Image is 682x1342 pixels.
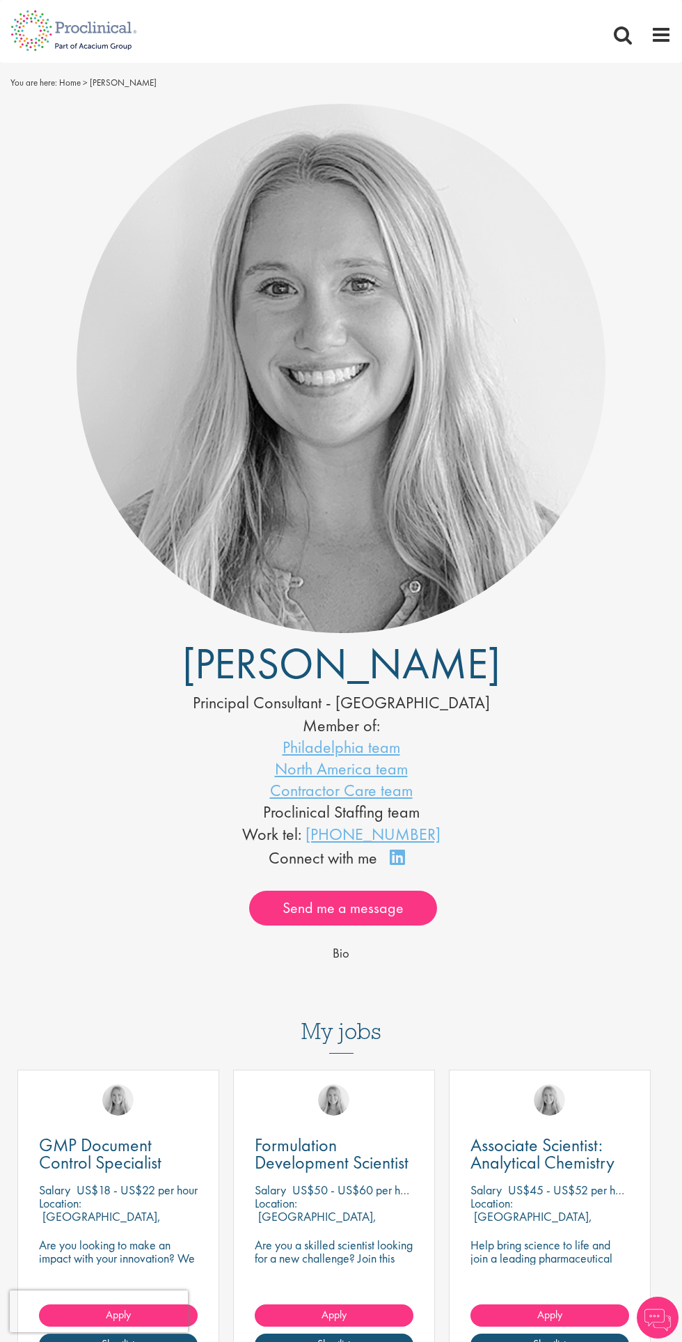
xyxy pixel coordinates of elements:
p: [GEOGRAPHIC_DATA], [GEOGRAPHIC_DATA] [255,1208,376,1238]
img: Shannon Briggs [534,1084,565,1116]
span: Location: [39,1195,81,1211]
img: Chatbot [637,1297,679,1339]
h3: My jobs [10,1020,672,1043]
p: [GEOGRAPHIC_DATA], [GEOGRAPHIC_DATA] [470,1208,592,1238]
span: Bio [333,945,349,962]
a: Associate Scientist: Analytical Chemistry [470,1137,629,1171]
img: Shannon Briggs [77,104,605,633]
p: US$45 - US$52 per hour [508,1182,631,1198]
div: Principal Consultant - [GEOGRAPHIC_DATA] [10,691,672,715]
span: Apply [537,1307,562,1322]
a: Formulation Development Scientist [255,1137,413,1171]
span: [PERSON_NAME] [182,636,500,692]
p: Are you looking to make an impact with your innovation? We are working with a well-established ph... [39,1238,198,1318]
a: Apply [255,1304,413,1327]
img: Shannon Briggs [318,1084,349,1116]
a: Apply [470,1304,629,1327]
p: [GEOGRAPHIC_DATA], [GEOGRAPHIC_DATA] [39,1208,161,1238]
span: Work tel: [242,823,301,845]
span: Apply [322,1307,347,1322]
span: Associate Scientist: Analytical Chemistry [470,1133,614,1174]
a: Send me a message [249,891,437,926]
label: Member of: [303,715,380,736]
span: Formulation Development Scientist [255,1133,409,1174]
iframe: reCAPTCHA [10,1290,188,1332]
span: Location: [470,1195,513,1211]
a: North America team [275,758,408,779]
a: Philadelphia team [283,736,400,758]
a: GMP Document Control Specialist [39,1137,198,1171]
p: Help bring science to life and join a leading pharmaceutical company to play a key role in delive... [470,1238,629,1304]
span: Location: [255,1195,297,1211]
img: Shannon Briggs [102,1084,134,1116]
span: Salary [255,1182,286,1198]
span: Salary [470,1182,502,1198]
p: US$50 - US$60 per hour [292,1182,415,1198]
span: Salary [39,1182,70,1198]
a: [PHONE_NUMBER] [306,823,441,845]
li: Proclinical Staffing team [10,801,672,822]
span: GMP Document Control Specialist [39,1133,161,1174]
p: US$18 - US$22 per hour [77,1182,198,1198]
p: Are you a skilled scientist looking for a new challenge? Join this trailblazing biotech on the cu... [255,1238,413,1318]
a: Contractor Care team [270,779,413,801]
